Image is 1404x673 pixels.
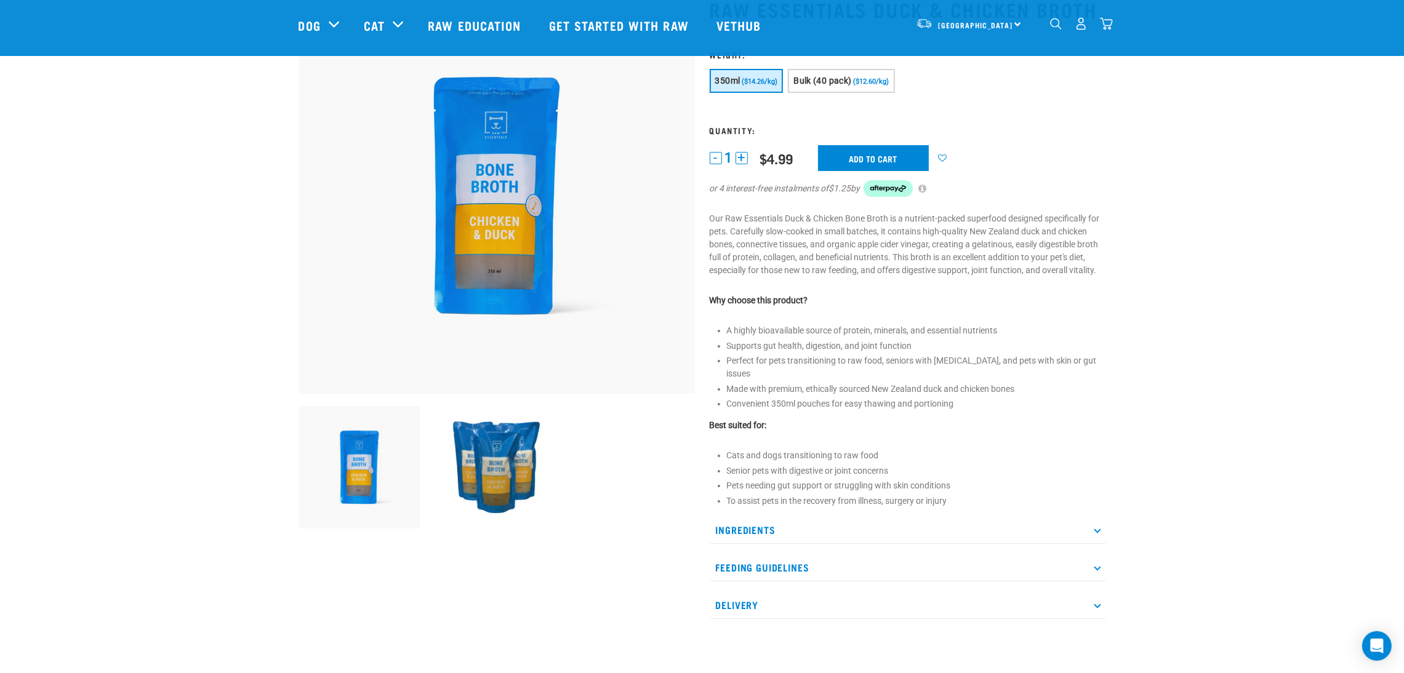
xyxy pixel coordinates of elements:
li: To assist pets in the recovery from illness, surgery or injury [727,495,1106,508]
li: Made with premium, ethically sourced New Zealand duck and chicken bones [727,383,1106,396]
button: 350ml ($14.26/kg) [710,69,784,93]
img: home-icon-1@2x.png [1050,18,1062,30]
span: 350ml [715,76,740,86]
li: Cats and dogs transitioning to raw food [727,449,1106,462]
input: Add to cart [818,145,929,171]
p: Our Raw Essentials Duck & Chicken Bone Broth is a nutrient-packed superfood designed specifically... [710,212,1106,277]
p: Delivery [710,591,1106,619]
li: Senior pets with digestive or joint concerns [727,464,1106,477]
button: Bulk (40 pack) ($12.60/kg) [788,69,894,93]
div: $4.99 [760,151,793,166]
span: $1.25 [829,182,851,195]
strong: Best suited for: [710,420,767,430]
h3: Quantity: [710,125,1106,135]
button: + [736,152,748,164]
li: Perfect for pets transitioning to raw food, seniors with [MEDICAL_DATA], and pets with skin or gu... [727,354,1106,380]
img: home-icon@2x.png [1100,17,1113,30]
a: Vethub [704,1,777,50]
li: Pets needing gut support or struggling with skin conditions [727,479,1106,492]
span: ($14.26/kg) [742,78,777,86]
img: user.png [1075,17,1088,30]
a: Dog [299,16,321,34]
li: A highly bioavailable source of protein, minerals, and essential nutrients [727,324,1106,337]
p: Feeding Guidelines [710,554,1106,581]
a: Cat [364,16,385,34]
span: 1 [725,151,732,164]
img: Afterpay [864,180,913,197]
img: CD Broth [435,406,558,528]
img: RE Product Shoot 2023 Nov8793 1 [299,406,421,528]
button: - [710,152,722,164]
div: Open Intercom Messenger [1362,631,1392,661]
strong: Why choose this product? [710,295,808,305]
span: ($12.60/kg) [854,78,889,86]
a: Get started with Raw [537,1,704,50]
li: Convenient 350ml pouches for easy thawing and portioning [727,397,1106,410]
div: or 4 interest-free instalments of by [710,180,1106,197]
img: van-moving.png [916,18,933,29]
span: Bulk (40 pack) [793,76,851,86]
li: Supports gut health, digestion, and joint function [727,340,1106,352]
p: Ingredients [710,516,1106,544]
span: [GEOGRAPHIC_DATA] [939,23,1013,27]
a: Raw Education [415,1,536,50]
